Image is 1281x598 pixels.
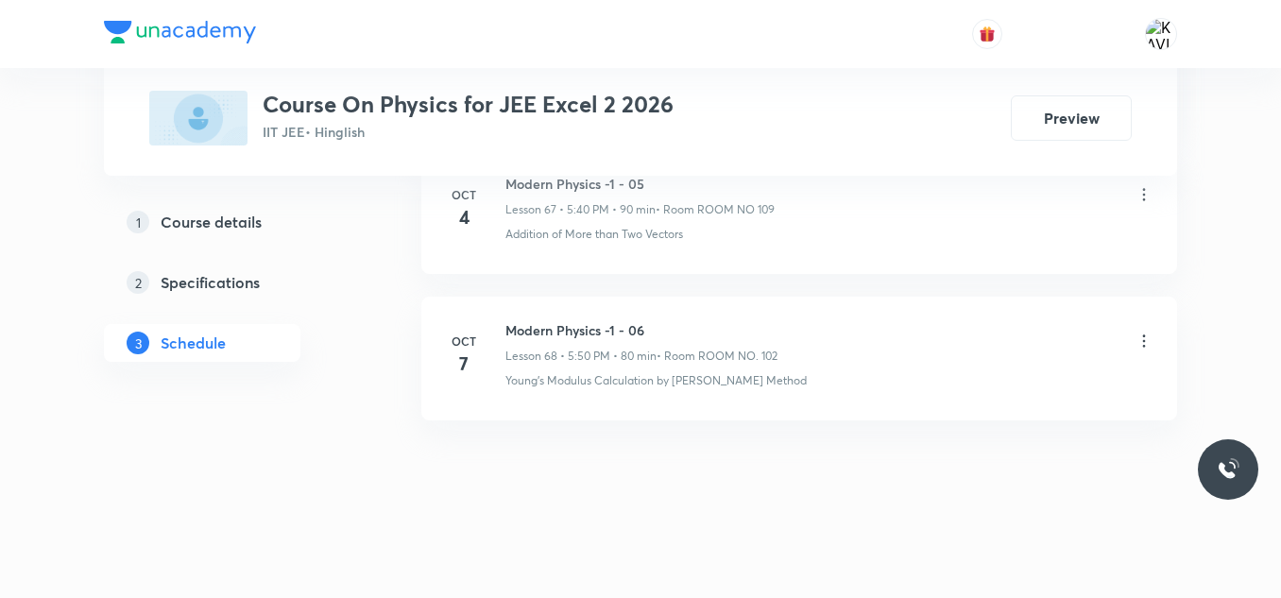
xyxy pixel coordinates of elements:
[445,333,483,350] h6: Oct
[505,348,657,365] p: Lesson 68 • 5:50 PM • 80 min
[104,264,361,301] a: 2Specifications
[445,350,483,378] h4: 7
[161,271,260,294] h5: Specifications
[104,203,361,241] a: 1Course details
[127,211,149,233] p: 1
[161,332,226,354] h5: Schedule
[161,211,262,233] h5: Course details
[445,186,483,203] h6: Oct
[127,332,149,354] p: 3
[505,226,683,243] p: Addition of More than Two Vectors
[657,348,777,365] p: • Room ROOM NO. 102
[104,21,256,43] img: Company Logo
[505,320,777,340] h6: Modern Physics -1 - 06
[127,271,149,294] p: 2
[1217,458,1239,481] img: ttu
[263,122,674,142] p: IIT JEE • Hinglish
[149,91,248,145] img: FD764A25-55B6-4DEF-A800-CEE5EA5390CD_plus.png
[505,372,807,389] p: Young's Modulus Calculation by [PERSON_NAME] Method
[263,91,674,118] h3: Course On Physics for JEE Excel 2 2026
[445,203,483,231] h4: 4
[1011,95,1132,141] button: Preview
[505,174,775,194] h6: Modern Physics -1 - 05
[979,26,996,43] img: avatar
[972,19,1002,49] button: avatar
[1145,18,1177,50] img: KAVITA YADAV
[505,201,656,218] p: Lesson 67 • 5:40 PM • 90 min
[656,201,775,218] p: • Room ROOM NO 109
[104,21,256,48] a: Company Logo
